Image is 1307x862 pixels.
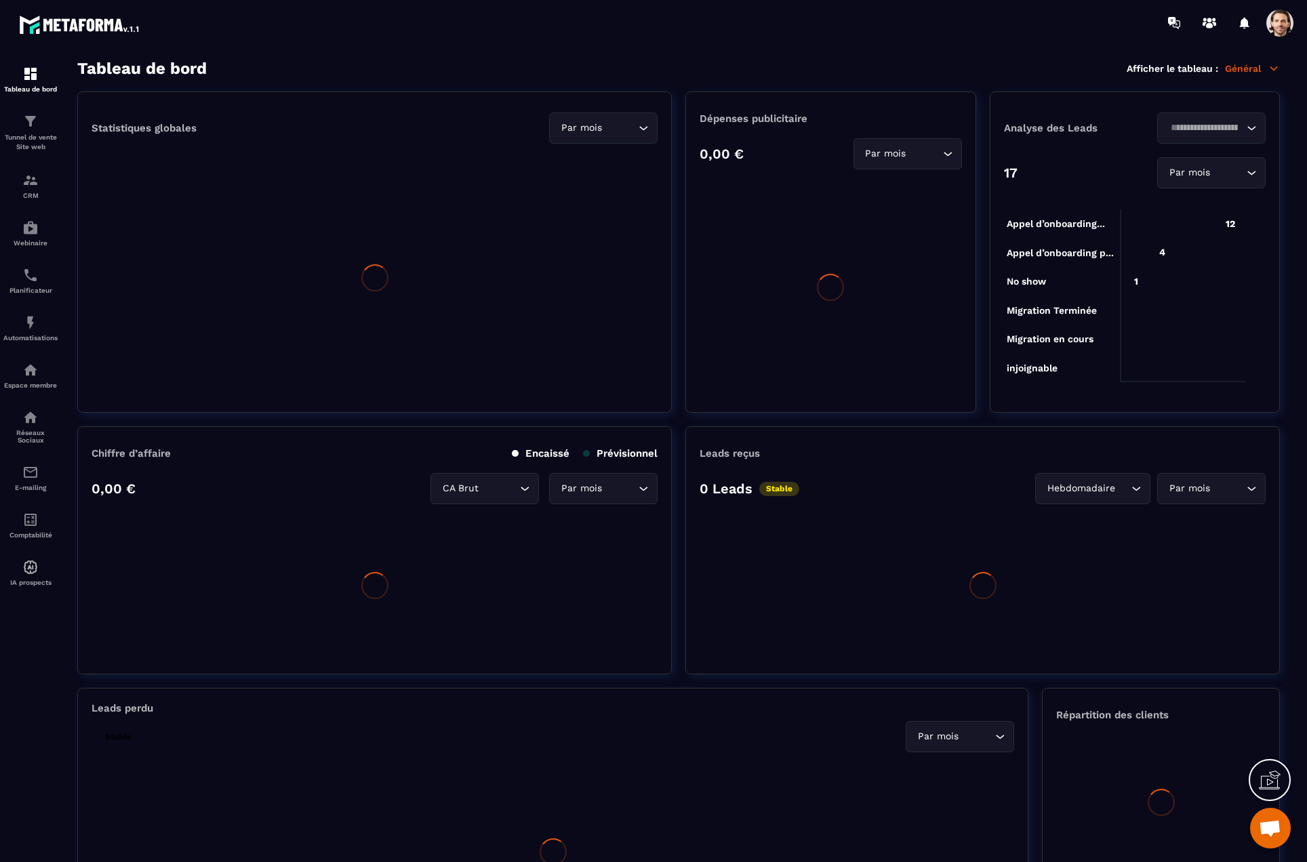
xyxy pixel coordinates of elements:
[1004,165,1018,181] p: 17
[92,702,153,714] p: Leads perdu
[605,121,635,136] input: Search for option
[3,382,58,389] p: Espace membre
[3,257,58,304] a: schedulerschedulerPlanificateur
[1157,112,1266,144] div: Search for option
[3,304,58,352] a: automationsautomationsAutomatisations
[1166,481,1213,496] span: Par mois
[700,447,760,459] p: Leads reçus
[862,146,909,161] span: Par mois
[439,481,481,496] span: CA Brut
[1006,276,1046,287] tspan: No show
[759,482,799,496] p: Stable
[3,334,58,342] p: Automatisations
[1006,305,1096,316] tspan: Migration Terminée
[549,473,658,504] div: Search for option
[906,721,1014,752] div: Search for option
[3,454,58,501] a: emailemailE-mailing
[3,239,58,247] p: Webinaire
[1166,165,1213,180] span: Par mois
[700,480,752,497] p: 0 Leads
[92,447,171,459] p: Chiffre d’affaire
[98,730,138,744] p: Stable
[3,56,58,103] a: formationformationTableau de bord
[430,473,539,504] div: Search for option
[19,12,141,37] img: logo
[1118,481,1128,496] input: Search for option
[3,103,58,162] a: formationformationTunnel de vente Site web
[3,429,58,444] p: Réseaux Sociaux
[3,192,58,199] p: CRM
[22,559,39,575] img: automations
[700,146,744,162] p: 0,00 €
[1006,363,1057,374] tspan: injoignable
[1006,218,1104,230] tspan: Appel d’onboarding...
[1157,157,1266,188] div: Search for option
[22,220,39,236] img: automations
[3,352,58,399] a: automationsautomationsEspace membre
[1166,121,1243,136] input: Search for option
[605,481,635,496] input: Search for option
[914,729,961,744] span: Par mois
[1213,165,1243,180] input: Search for option
[1004,122,1135,134] p: Analyse des Leads
[1056,709,1266,721] p: Répartition des clients
[700,112,961,125] p: Dépenses publicitaire
[1225,62,1280,75] p: Général
[1044,481,1118,496] span: Hebdomadaire
[92,480,136,497] p: 0,00 €
[909,146,940,161] input: Search for option
[22,113,39,129] img: formation
[22,464,39,480] img: email
[558,481,605,496] span: Par mois
[3,531,58,539] p: Comptabilité
[1006,247,1113,259] tspan: Appel d’onboarding p...
[961,729,992,744] input: Search for option
[3,85,58,93] p: Tableau de bord
[22,314,39,331] img: automations
[3,399,58,454] a: social-networksocial-networkRéseaux Sociaux
[558,121,605,136] span: Par mois
[92,122,197,134] p: Statistiques globales
[583,447,658,459] p: Prévisionnel
[1035,473,1150,504] div: Search for option
[3,579,58,586] p: IA prospects
[1157,473,1266,504] div: Search for option
[22,172,39,188] img: formation
[22,66,39,82] img: formation
[1213,481,1243,496] input: Search for option
[481,481,517,496] input: Search for option
[3,133,58,152] p: Tunnel de vente Site web
[3,501,58,549] a: accountantaccountantComptabilité
[22,409,39,426] img: social-network
[1006,333,1093,345] tspan: Migration en cours
[3,162,58,209] a: formationformationCRM
[1250,808,1291,848] div: Mở cuộc trò chuyện
[3,287,58,294] p: Planificateur
[22,362,39,378] img: automations
[3,484,58,491] p: E-mailing
[22,512,39,528] img: accountant
[853,138,962,169] div: Search for option
[512,447,569,459] p: Encaissé
[3,209,58,257] a: automationsautomationsWebinaire
[1127,63,1218,74] p: Afficher le tableau :
[77,59,207,78] h3: Tableau de bord
[549,112,658,144] div: Search for option
[22,267,39,283] img: scheduler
